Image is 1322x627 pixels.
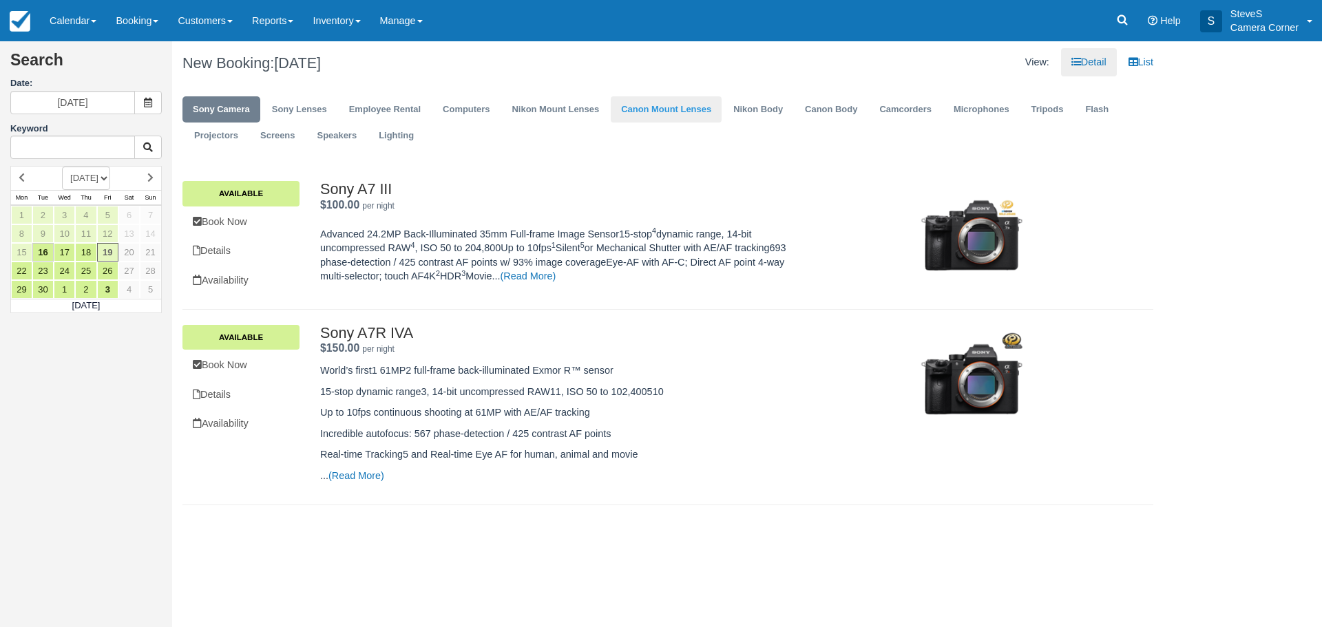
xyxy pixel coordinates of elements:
a: (Read More) [328,470,384,481]
h2: Sony A7R IVA [320,325,802,341]
a: 5 [97,206,118,224]
a: Available [182,325,300,350]
a: 2 [75,280,96,299]
span: $100.00 [320,199,359,211]
a: Book Now [182,351,300,379]
a: Tripods [1021,96,1074,123]
a: 23 [32,262,54,280]
h2: Sony A7 III [320,181,802,198]
a: 20 [118,243,140,262]
img: M201-4 [901,317,1043,441]
th: Sun [140,190,161,205]
a: 22 [11,262,32,280]
a: Camcorders [869,96,942,123]
a: 1 [11,206,32,224]
sup: 4 [652,226,656,235]
th: Tue [32,190,54,205]
p: World’s first1 61MP2 full-frame back-illuminated Exmor R™ sensor [320,363,802,378]
a: 10 [54,224,75,243]
th: Thu [75,190,96,205]
a: 28 [140,262,161,280]
a: 17 [54,243,75,262]
a: 4 [118,280,140,299]
a: Available [182,181,300,206]
p: Camera Corner [1230,21,1299,34]
a: 7 [140,206,161,224]
p: Up to 10fps continuous shooting at 61MP with AE/AF tracking [320,405,802,420]
a: 5 [140,280,161,299]
a: 8 [11,224,32,243]
a: Detail [1061,48,1117,76]
label: Keyword [10,123,48,134]
th: Mon [11,190,32,205]
a: Availability [182,266,300,295]
a: 30 [32,280,54,299]
a: 11 [75,224,96,243]
a: 14 [140,224,161,243]
a: (Read More) [501,270,556,281]
a: Details [182,237,300,265]
th: Fri [97,190,118,205]
a: 19 [97,243,118,262]
em: per night [362,344,395,354]
a: Sony Lenses [262,96,337,123]
a: 12 [97,224,118,243]
a: List [1118,48,1164,76]
span: [DATE] [274,54,321,72]
strong: Price: $100 [320,199,359,211]
p: Real-time Tracking5 and Real-time Eye AF for human, animal and movie [320,447,802,462]
a: Nikon Mount Lenses [501,96,609,123]
h2: Search [10,52,162,77]
p: Advanced 24.2MP Back-Illuminated 35mm Full-frame Image Sensor15-stop dynamic range, 14-bit uncomp... [320,227,802,284]
a: Canon Mount Lenses [611,96,722,123]
sup: 2 [436,269,440,277]
a: Nikon Body [723,96,793,123]
a: Flash [1075,96,1119,123]
a: 21 [140,243,161,262]
a: Book Now [182,208,300,236]
a: 4 [75,206,96,224]
a: Screens [250,123,305,149]
sup: 4 [410,241,415,249]
a: 24 [54,262,75,280]
img: checkfront-main-nav-mini-logo.png [10,11,30,32]
a: Projectors [184,123,249,149]
em: per night [362,201,395,211]
a: 18 [75,243,96,262]
a: Employee Rental [339,96,431,123]
a: Details [182,381,300,409]
a: Lighting [368,123,424,149]
th: Sat [118,190,140,205]
i: Help [1148,16,1157,25]
a: 9 [32,224,54,243]
p: 15-stop dynamic range3, 14-bit uncompressed RAW11, ISO 50 to 102,400510 [320,385,802,399]
p: ... [320,469,802,483]
strong: Price: $150 [320,342,359,354]
p: Incredible autofocus: 567 phase-detection / 425 contrast AF points [320,427,802,441]
a: Computers [432,96,500,123]
a: 26 [97,262,118,280]
button: Keyword Search [134,136,162,159]
a: 6 [118,206,140,224]
span: $150.00 [320,342,359,354]
a: 16 [32,243,54,262]
sup: 1 [552,241,556,249]
div: S [1200,10,1222,32]
sup: 3 [461,269,465,277]
a: Microphones [943,96,1020,123]
a: 15 [11,243,32,262]
p: SteveS [1230,7,1299,21]
a: 27 [118,262,140,280]
a: 3 [54,206,75,224]
span: Help [1160,15,1181,26]
a: Speakers [307,123,368,149]
a: Canon Body [795,96,868,123]
img: M200-3 [901,174,1043,298]
a: Sony Camera [182,96,260,123]
a: 29 [11,280,32,299]
sup: 5 [580,241,585,249]
th: Wed [54,190,75,205]
a: 25 [75,262,96,280]
a: 2 [32,206,54,224]
td: [DATE] [11,299,162,312]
